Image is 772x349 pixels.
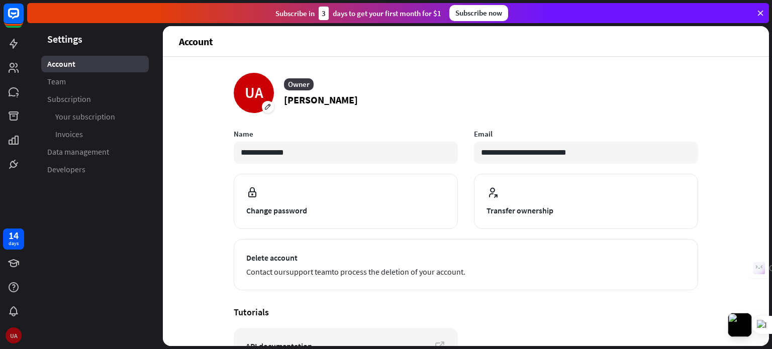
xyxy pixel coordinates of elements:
button: Transfer ownership [474,174,698,229]
span: Your subscription [55,111,115,122]
a: Subscription [41,91,149,107]
a: 14 days [3,228,24,250]
span: Invoices [55,129,83,140]
header: Settings [27,32,163,46]
span: Data management [47,147,109,157]
span: Delete account [246,252,686,264]
a: Invoices [41,126,149,143]
a: Team [41,73,149,90]
header: Account [163,26,769,56]
span: Team [47,76,66,87]
label: Email [474,129,698,139]
div: 14 [9,231,19,240]
button: Change password [234,174,458,229]
span: Change password [246,204,445,216]
div: UA [6,327,22,343]
div: UA [234,73,274,113]
span: Subscription [47,94,91,104]
p: [PERSON_NAME] [284,92,358,107]
div: days [9,240,19,247]
a: Data management [41,144,149,160]
a: Developers [41,161,149,178]
div: Subscribe in days to get your first month for $1 [275,7,441,20]
span: Contact our to process the deletion of your account. [246,266,686,278]
div: 3 [319,7,329,20]
button: Open LiveChat chat widget [8,4,38,34]
span: Account [47,59,75,69]
button: Delete account Contact oursupport teamto process the deletion of your account. [234,239,698,290]
label: Name [234,129,458,139]
span: Transfer ownership [487,204,686,216]
div: Subscribe now [449,5,508,21]
a: Your subscription [41,108,149,125]
div: Owner [284,78,314,90]
a: support team [286,267,332,277]
h4: Tutorials [234,306,698,318]
span: Developers [47,164,85,175]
